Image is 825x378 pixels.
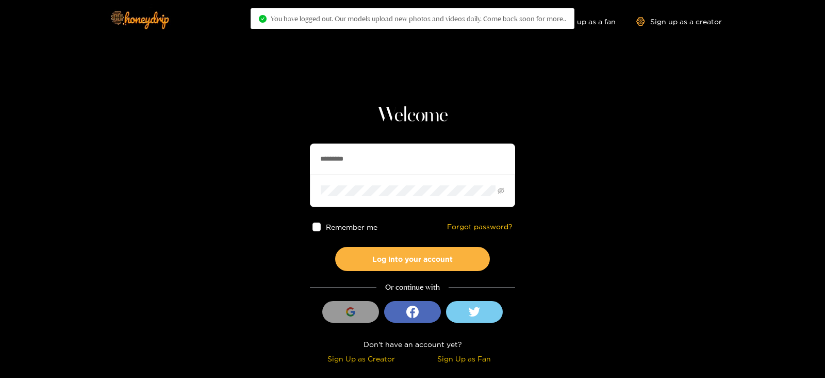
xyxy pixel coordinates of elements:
[498,187,504,194] span: eye-invisible
[335,247,490,271] button: Log into your account
[447,223,513,231] a: Forgot password?
[415,353,513,365] div: Sign Up as Fan
[259,15,267,23] span: check-circle
[636,17,722,26] a: Sign up as a creator
[545,17,616,26] a: Sign up as a fan
[326,223,378,231] span: Remember me
[271,14,566,23] span: You have logged out. Our models upload new photos and videos daily. Come back soon for more..
[310,281,515,293] div: Or continue with
[310,338,515,350] div: Don't have an account yet?
[310,103,515,128] h1: Welcome
[312,353,410,365] div: Sign Up as Creator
